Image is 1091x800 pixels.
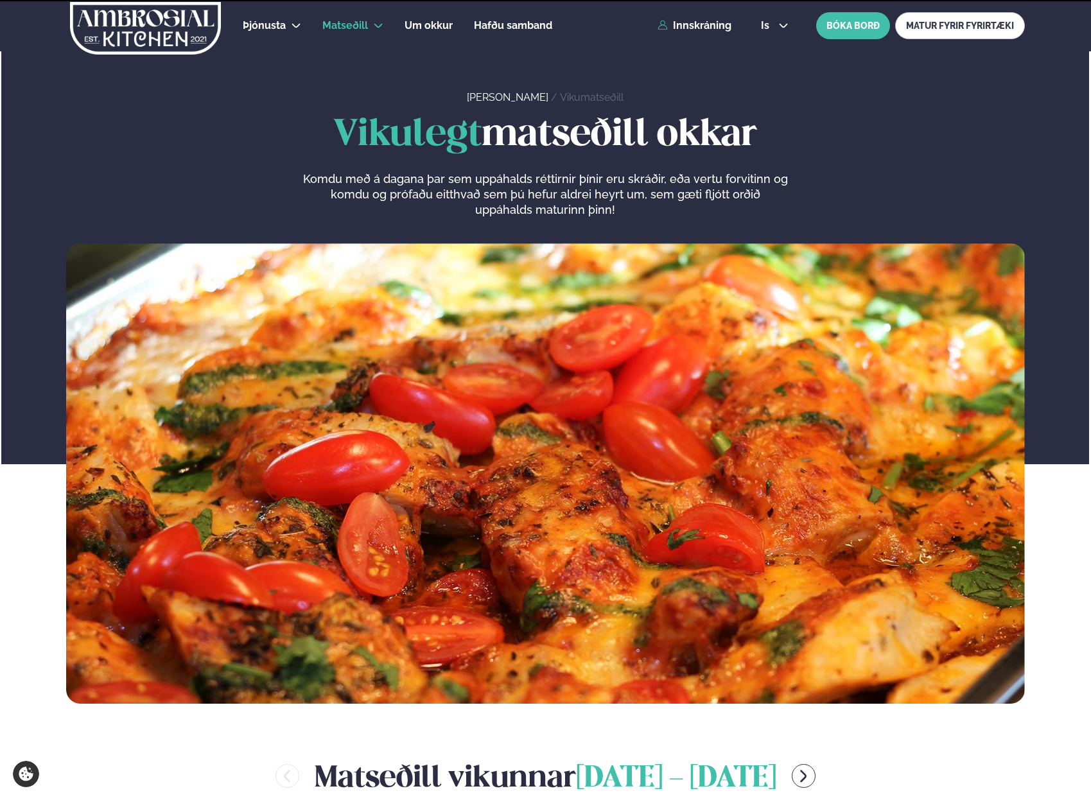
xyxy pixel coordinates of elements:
[792,764,816,788] button: menu-btn-right
[322,18,368,33] a: Matseðill
[551,91,560,103] span: /
[895,12,1025,39] a: MATUR FYRIR FYRIRTÆKI
[576,765,776,793] span: [DATE] - [DATE]
[658,20,731,31] a: Innskráning
[302,171,788,218] p: Komdu með á dagana þar sem uppáhalds réttirnir þínir eru skráðir, eða vertu forvitinn og komdu og...
[467,91,548,103] a: [PERSON_NAME]
[13,761,39,787] a: Cookie settings
[315,755,776,797] h2: Matseðill vikunnar
[333,117,482,153] span: Vikulegt
[405,19,453,31] span: Um okkur
[66,115,1025,156] h1: matseðill okkar
[405,18,453,33] a: Um okkur
[816,12,890,39] button: BÓKA BORÐ
[474,18,552,33] a: Hafðu samband
[275,764,299,788] button: menu-btn-left
[751,21,799,31] button: is
[322,19,368,31] span: Matseðill
[560,91,624,103] a: Vikumatseðill
[243,19,286,31] span: Þjónusta
[69,2,222,55] img: logo
[243,18,286,33] a: Þjónusta
[66,243,1025,704] img: image alt
[761,21,773,31] span: is
[474,19,552,31] span: Hafðu samband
